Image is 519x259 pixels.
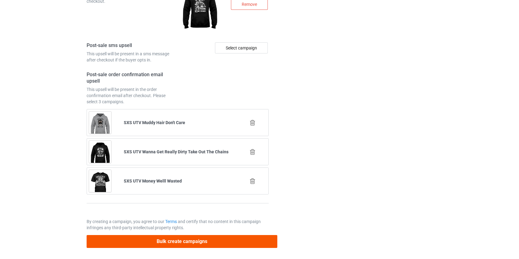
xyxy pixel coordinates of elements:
[124,179,182,183] b: SXS UTV Money Welll Wasted
[87,235,278,248] button: Bulk create campaigns
[87,51,176,63] div: This upsell will be present in a sms message after checkout if the buyer opts in.
[215,42,268,53] div: Select campaign
[87,42,176,49] h4: Post-sale sms upsell
[87,218,269,231] p: By creating a campaign, you agree to our and certify that no content in this campaign infringes a...
[124,149,228,154] b: SXS UTV Wanna Get Really Dirty Take Out The Chains
[87,86,176,105] div: This upsell will be present in the order confirmation email after checkout. Please select 3 campa...
[87,72,176,84] h4: Post-sale order confirmation email upsell
[165,219,177,224] a: Terms
[124,120,185,125] b: SXS UTV Muddy Hair Don't Care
